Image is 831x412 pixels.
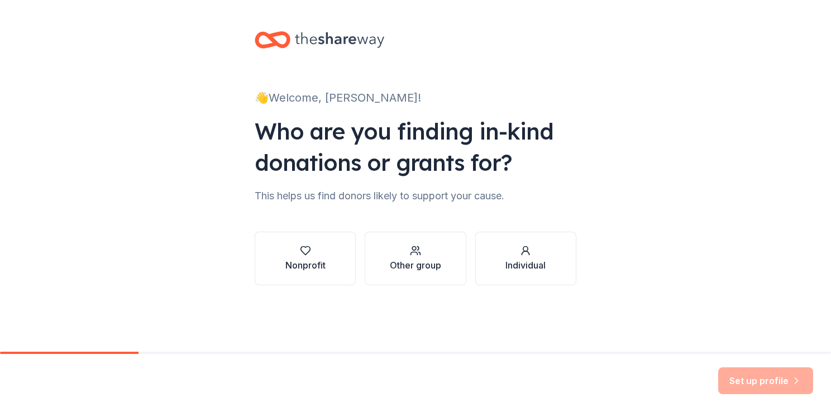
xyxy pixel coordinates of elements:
[255,116,576,178] div: Who are you finding in-kind donations or grants for?
[285,258,326,272] div: Nonprofit
[505,258,546,272] div: Individual
[255,232,356,285] button: Nonprofit
[365,232,466,285] button: Other group
[475,232,576,285] button: Individual
[390,258,441,272] div: Other group
[255,187,576,205] div: This helps us find donors likely to support your cause.
[255,89,576,107] div: 👋 Welcome, [PERSON_NAME]!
